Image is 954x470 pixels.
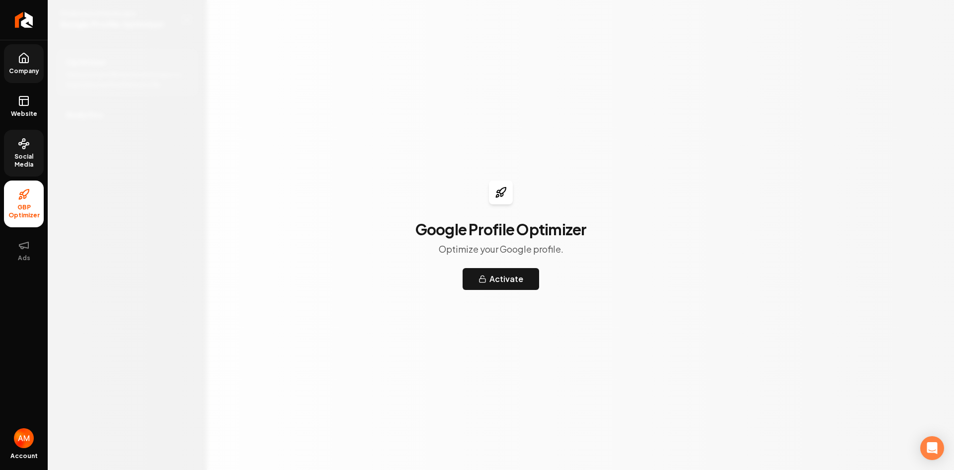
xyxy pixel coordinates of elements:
span: Company [5,67,43,75]
div: Open Intercom Messenger [920,436,944,460]
span: Account [10,452,38,460]
img: Rebolt Logo [15,12,33,28]
img: Aidan Martinez [14,428,34,448]
span: Ads [14,254,34,262]
span: Website [7,110,41,118]
a: Social Media [4,130,44,177]
button: Ads [4,231,44,270]
button: Open user button [14,428,34,448]
span: GBP Optimizer [4,203,44,219]
span: Social Media [4,153,44,169]
a: Website [4,87,44,126]
a: Company [4,44,44,83]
